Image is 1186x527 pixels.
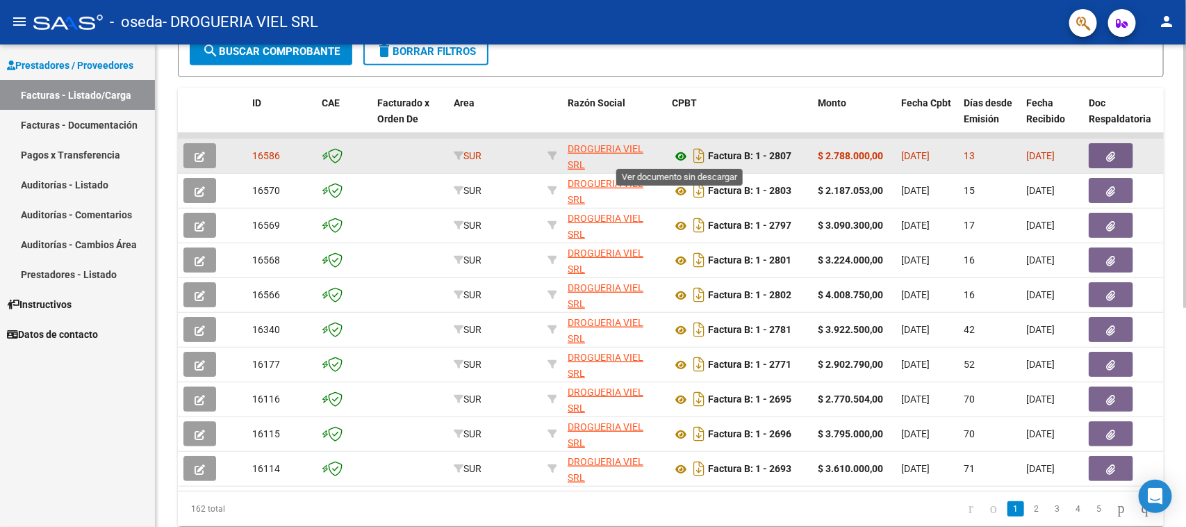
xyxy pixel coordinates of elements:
span: DROGUERIA VIEL SRL [568,213,643,240]
i: Descargar documento [690,423,708,445]
i: Descargar documento [690,353,708,375]
datatable-header-cell: Facturado x Orden De [372,88,448,149]
span: 16115 [252,428,280,439]
span: 70 [964,428,975,439]
strong: $ 2.902.790,00 [818,359,883,370]
a: 2 [1028,501,1045,517]
a: 5 [1091,501,1107,517]
span: 52 [964,359,975,370]
span: DROGUERIA VIEL SRL [568,317,643,344]
span: - oseda [110,7,163,38]
span: 16114 [252,463,280,474]
datatable-header-cell: Monto [812,88,896,149]
datatable-header-cell: ID [247,88,316,149]
a: 1 [1007,501,1024,517]
strong: Factura B: 1 - 2781 [708,325,791,336]
span: [DATE] [901,185,930,196]
strong: $ 2.770.504,00 [818,394,883,405]
strong: Factura B: 1 - 2801 [708,255,791,266]
i: Descargar documento [690,179,708,202]
strong: Factura B: 1 - 2696 [708,429,791,440]
span: [DATE] [901,254,930,266]
div: 30714125903 [568,245,661,275]
span: [DATE] [1026,359,1055,370]
span: [DATE] [901,150,930,161]
i: Descargar documento [690,145,708,167]
strong: Factura B: 1 - 2802 [708,290,791,301]
div: 30714125903 [568,315,661,344]
strong: Factura B: 1 - 2695 [708,394,791,405]
span: SUR [454,463,481,474]
a: go to first page [962,501,980,517]
span: SUR [454,254,481,266]
span: CAE [322,97,340,108]
span: [DATE] [901,220,930,231]
span: [DATE] [1026,428,1055,439]
strong: Factura B: 1 - 2693 [708,464,791,475]
span: CPBT [672,97,697,108]
span: 70 [964,394,975,405]
strong: $ 4.008.750,00 [818,289,883,300]
datatable-header-cell: Doc Respaldatoria [1083,88,1167,149]
span: [DATE] [1026,150,1055,161]
span: Doc Respaldatoria [1089,97,1151,124]
div: 30714125903 [568,384,661,414]
strong: $ 3.610.000,00 [818,463,883,474]
strong: $ 3.795.000,00 [818,428,883,439]
div: 30714125903 [568,211,661,240]
span: 16568 [252,254,280,266]
span: DROGUERIA VIEL SRL [568,387,643,414]
strong: $ 3.224.000,00 [818,254,883,266]
span: 71 [964,463,975,474]
a: 4 [1070,501,1087,517]
span: SUR [454,359,481,370]
span: [DATE] [1026,394,1055,405]
span: ID [252,97,261,108]
i: Descargar documento [690,249,708,271]
a: 3 [1049,501,1066,517]
span: 16 [964,254,975,266]
i: Descargar documento [690,214,708,236]
span: Monto [818,97,846,108]
strong: $ 3.090.300,00 [818,220,883,231]
span: SUR [454,324,481,335]
datatable-header-cell: Fecha Cpbt [896,88,958,149]
span: 16116 [252,394,280,405]
strong: Factura B: 1 - 2803 [708,186,791,197]
datatable-header-cell: Días desde Emisión [958,88,1021,149]
strong: Factura B: 1 - 2807 [708,151,791,162]
span: [DATE] [1026,289,1055,300]
span: [DATE] [1026,463,1055,474]
span: Buscar Comprobante [202,45,340,58]
strong: $ 2.187.053,00 [818,185,883,196]
span: DROGUERIA VIEL SRL [568,352,643,379]
mat-icon: search [202,42,219,59]
span: 42 [964,324,975,335]
strong: $ 2.788.000,00 [818,150,883,161]
span: DROGUERIA VIEL SRL [568,421,643,448]
datatable-header-cell: Area [448,88,542,149]
div: 30714125903 [568,350,661,379]
span: DROGUERIA VIEL SRL [568,248,643,275]
span: [DATE] [901,394,930,405]
span: DROGUERIA VIEL SRL [568,456,643,483]
span: 16586 [252,150,280,161]
span: SUR [454,394,481,405]
span: DROGUERIA VIEL SRL [568,143,643,170]
span: [DATE] [901,359,930,370]
i: Descargar documento [690,318,708,341]
span: 16569 [252,220,280,231]
span: SUR [454,150,481,161]
a: go to next page [1112,501,1131,517]
span: Días desde Emisión [964,97,1012,124]
li: page 5 [1089,497,1110,521]
datatable-header-cell: Razón Social [562,88,666,149]
div: 30714125903 [568,280,661,309]
span: Borrar Filtros [376,45,476,58]
li: page 3 [1047,497,1068,521]
span: 15 [964,185,975,196]
span: 17 [964,220,975,231]
button: Borrar Filtros [363,38,488,65]
mat-icon: delete [376,42,393,59]
mat-icon: menu [11,13,28,30]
